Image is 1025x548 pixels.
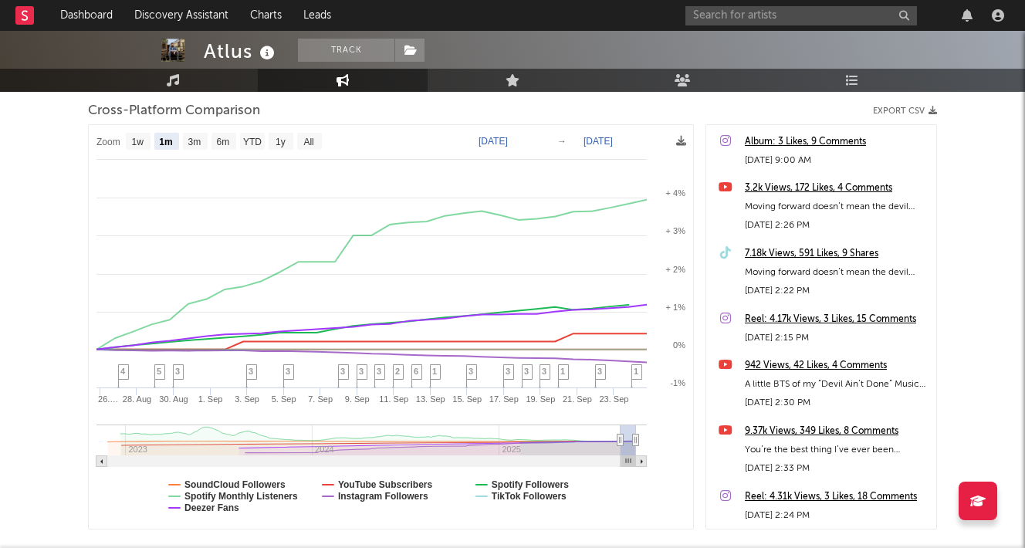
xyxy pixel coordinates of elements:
text: 30. Aug [159,394,188,404]
span: Cross-Platform Comparison [88,102,260,120]
div: [DATE] 9:00 AM [745,151,929,170]
text: 19. Sep [526,394,555,404]
span: 6 [414,367,418,376]
text: + 1% [666,303,686,312]
text: [DATE] [479,136,508,147]
text: 28. Aug [123,394,151,404]
text: 17. Sep [489,394,519,404]
div: Atlus [204,39,279,64]
text: Spotify Monthly Listeners [184,491,298,502]
text: SoundCloud Followers [184,479,286,490]
text: Instagram Followers [338,491,428,502]
span: 3 [524,367,529,376]
text: All [303,137,313,147]
text: 11. Sep [379,394,408,404]
text: -1% [670,378,685,387]
div: [DATE] 2:33 PM [745,459,929,478]
text: + 2% [666,265,686,274]
text: 1y [276,137,286,147]
button: Export CSV [873,107,937,116]
text: Zoom [96,137,120,147]
text: 23. Sep [599,394,628,404]
text: Spotify Followers [492,479,569,490]
text: + 3% [666,226,686,235]
text: 1w [132,137,144,147]
span: 3 [286,367,290,376]
text: 13. Sep [416,394,445,404]
span: 3 [249,367,253,376]
span: 3 [469,367,473,376]
text: 7. Sep [308,394,333,404]
a: 7.18k Views, 591 Likes, 9 Shares [745,245,929,263]
div: Moving forward doesn’t mean the devil stopped chasing 😔😈 #newmusic #struggle #devil #temptation #... [745,263,929,282]
text: 1. Sep [198,394,223,404]
text: 26.… [98,394,118,404]
a: Album: 3 Likes, 9 Comments [745,133,929,151]
span: 3 [377,367,381,376]
a: Reel: 4.17k Views, 3 Likes, 15 Comments [745,310,929,329]
text: 0% [673,340,685,350]
div: You’re the best thing I’ve ever been addicted too 🥰❤️ #newmusic #love #relationships #couplegoals [745,441,929,459]
text: 15. Sep [452,394,482,404]
span: 3 [506,367,510,376]
text: [DATE] [584,136,613,147]
text: 9. Sep [345,394,370,404]
div: [DATE] 2:26 PM [745,216,929,235]
span: 3 [340,367,345,376]
text: 3m [188,137,201,147]
span: 1 [560,367,565,376]
div: [DATE] 2:30 PM [745,394,929,412]
button: Track [298,39,394,62]
span: 1 [634,367,638,376]
text: YouTube Subscribers [338,479,433,490]
div: [DATE] 2:24 PM [745,506,929,525]
a: 3.2k Views, 172 Likes, 4 Comments [745,179,929,198]
div: Moving forward doesn’t mean the devil stopped chasing 😔😈 #newmusic #struggle #devil #sinner [745,198,929,216]
span: 3 [175,367,180,376]
div: [DATE] 2:15 PM [745,329,929,347]
div: A little BTS of my “Devil Ain’t Done” Music Video shoot! Go check out the music video it’s INSANE! [745,375,929,394]
span: 3 [542,367,546,376]
a: 942 Views, 42 Likes, 4 Comments [745,357,929,375]
a: Reel: 4.31k Views, 3 Likes, 18 Comments [745,488,929,506]
a: 9.37k Views, 349 Likes, 8 Comments [745,422,929,441]
span: 3 [597,367,602,376]
text: 5. Sep [272,394,296,404]
input: Search for artists [685,6,917,25]
span: 2 [395,367,400,376]
span: 1 [432,367,437,376]
text: YTD [243,137,262,147]
text: + 4% [666,188,686,198]
text: 6m [217,137,230,147]
text: Deezer Fans [184,502,239,513]
text: → [557,136,567,147]
text: TikTok Followers [492,491,567,502]
text: 1m [159,137,172,147]
span: 4 [120,367,125,376]
text: 21. Sep [563,394,592,404]
text: 3. Sep [235,394,259,404]
div: [DATE] 2:22 PM [745,282,929,300]
span: 5 [157,367,161,376]
span: 3 [359,367,364,376]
